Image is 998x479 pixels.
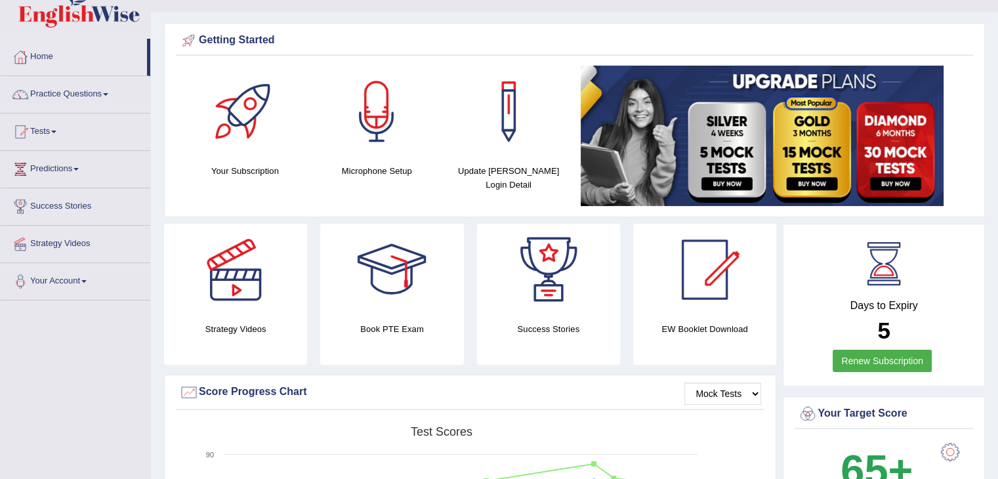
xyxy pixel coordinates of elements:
[186,164,304,178] h4: Your Subscription
[1,151,150,184] a: Predictions
[477,322,620,336] h4: Success Stories
[833,350,932,372] a: Renew Subscription
[1,39,147,72] a: Home
[318,164,436,178] h4: Microphone Setup
[206,451,214,459] text: 90
[179,31,970,51] div: Getting Started
[798,404,970,424] div: Your Target Score
[798,300,970,312] h4: Days to Expiry
[1,76,150,109] a: Practice Questions
[179,383,761,402] div: Score Progress Chart
[581,66,944,206] img: small5.jpg
[320,322,463,336] h4: Book PTE Exam
[1,263,150,296] a: Your Account
[411,425,472,438] tspan: Test scores
[1,226,150,259] a: Strategy Videos
[1,114,150,146] a: Tests
[633,322,776,336] h4: EW Booklet Download
[449,164,568,192] h4: Update [PERSON_NAME] Login Detail
[877,318,890,343] b: 5
[164,322,307,336] h4: Strategy Videos
[1,188,150,221] a: Success Stories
